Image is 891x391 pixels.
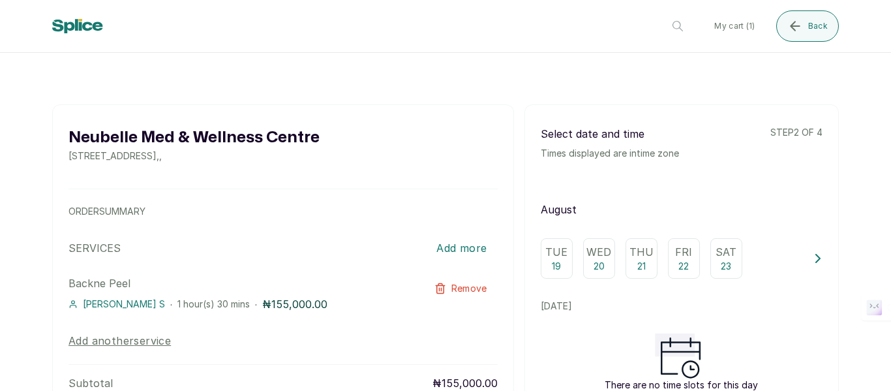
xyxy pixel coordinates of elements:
p: Times displayed are in time zone [541,147,679,160]
button: My cart (1) [704,10,765,42]
p: August [541,202,823,217]
button: Add more [426,234,497,262]
span: 1 hour(s) 30 mins [177,298,250,309]
p: ₦155,000.00 [262,296,327,312]
p: Select date and time [541,126,679,142]
p: 23 [721,260,731,273]
button: Add anotherservice [68,333,171,349]
p: Backne Peel [68,275,412,291]
p: Subtotal [68,375,113,391]
button: Remove [424,275,498,302]
p: Tue [545,244,567,260]
button: Back [776,10,839,42]
p: 19 [552,260,561,273]
p: Thu [629,244,654,260]
p: [STREET_ADDRESS] , , [68,149,320,163]
p: step 2 of 4 [770,126,823,139]
p: Sat [716,244,736,260]
p: Wed [586,244,611,260]
p: Fri [675,244,692,260]
p: ORDER SUMMARY [68,205,498,218]
p: SERVICES [68,240,121,256]
p: 20 [594,260,605,273]
p: 22 [678,260,689,273]
p: ₦155,000.00 [432,375,498,391]
span: Remove [451,282,487,295]
p: 21 [637,260,646,273]
h2: Neubelle Med & Wellness Centre [68,126,320,149]
p: [DATE] [541,300,823,313]
span: [PERSON_NAME] S [83,298,165,311]
span: Back [808,21,828,31]
div: · · [68,296,412,312]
